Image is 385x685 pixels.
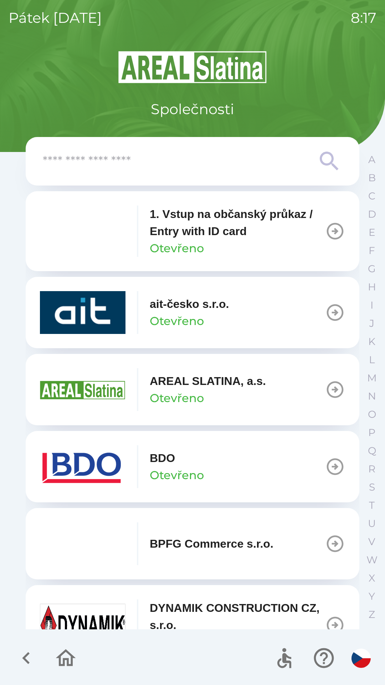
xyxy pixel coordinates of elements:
p: O [368,408,376,421]
p: R [368,463,375,475]
button: F [363,242,381,260]
p: H [368,281,376,293]
button: AREAL SLATINA, a.s.Otevřeno [26,354,359,425]
p: D [368,208,376,220]
p: Otevřeno [150,313,204,330]
button: 1. Vstup na občanský průkaz / Entry with ID cardOtevřeno [26,191,359,271]
button: H [363,278,381,296]
button: BPFG Commerce s.r.o. [26,508,359,579]
img: ae7449ef-04f1-48ed-85b5-e61960c78b50.png [40,445,125,488]
p: Otevřeno [150,240,204,257]
button: K [363,333,381,351]
p: S [369,481,375,493]
button: C [363,187,381,205]
button: ait-česko s.r.o.Otevřeno [26,277,359,348]
button: Q [363,442,381,460]
p: J [369,317,374,330]
p: W [366,554,378,566]
img: 93ea42ec-2d1b-4d6e-8f8a-bdbb4610bcc3.png [40,210,125,253]
img: cs flag [351,649,371,668]
button: L [363,351,381,369]
p: F [369,244,375,257]
button: E [363,223,381,242]
button: U [363,514,381,533]
button: J [363,314,381,333]
p: ait-česko s.r.o. [150,295,229,313]
button: X [363,569,381,587]
button: R [363,460,381,478]
button: S [363,478,381,496]
p: Z [369,608,375,621]
p: K [368,335,375,348]
p: Otevřeno [150,390,204,407]
p: G [368,263,376,275]
button: N [363,387,381,405]
p: Q [368,445,376,457]
p: C [368,190,375,202]
button: DYNAMIK CONSTRUCTION CZ, s.r.o.Otevřeno [26,585,359,665]
button: D [363,205,381,223]
button: O [363,405,381,423]
button: G [363,260,381,278]
p: V [368,536,375,548]
button: B [363,169,381,187]
p: U [368,517,376,530]
p: I [370,299,373,311]
p: Společnosti [151,98,234,120]
button: I [363,296,381,314]
p: pátek [DATE] [9,7,102,29]
button: V [363,533,381,551]
p: 1. Vstup na občanský průkaz / Entry with ID card [150,205,325,240]
p: B [368,172,376,184]
img: 40b5cfbb-27b1-4737-80dc-99d800fbabba.png [40,291,125,334]
p: AREAL SLATINA, a.s. [150,372,266,390]
p: Y [369,590,375,603]
button: BDOOtevřeno [26,431,359,502]
p: A [368,153,375,166]
button: P [363,423,381,442]
p: M [367,372,377,384]
p: E [369,226,375,239]
button: W [363,551,381,569]
p: BDO [150,450,175,467]
p: 8:17 [351,7,376,29]
p: BPFG Commerce s.r.o. [150,535,273,552]
p: P [368,426,375,439]
button: A [363,151,381,169]
p: X [369,572,375,584]
p: T [369,499,375,512]
img: 9aa1c191-0426-4a03-845b-4981a011e109.jpeg [40,604,125,646]
button: T [363,496,381,514]
img: Logo [26,50,359,84]
p: DYNAMIK CONSTRUCTION CZ, s.r.o. [150,599,325,634]
img: aad3f322-fb90-43a2-be23-5ead3ef36ce5.png [40,368,125,411]
p: Otevřeno [150,467,204,484]
button: Z [363,605,381,624]
p: N [368,390,376,402]
p: L [369,354,375,366]
button: Y [363,587,381,605]
img: f3b1b367-54a7-43c8-9d7e-84e812667233.png [40,522,125,565]
button: M [363,369,381,387]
